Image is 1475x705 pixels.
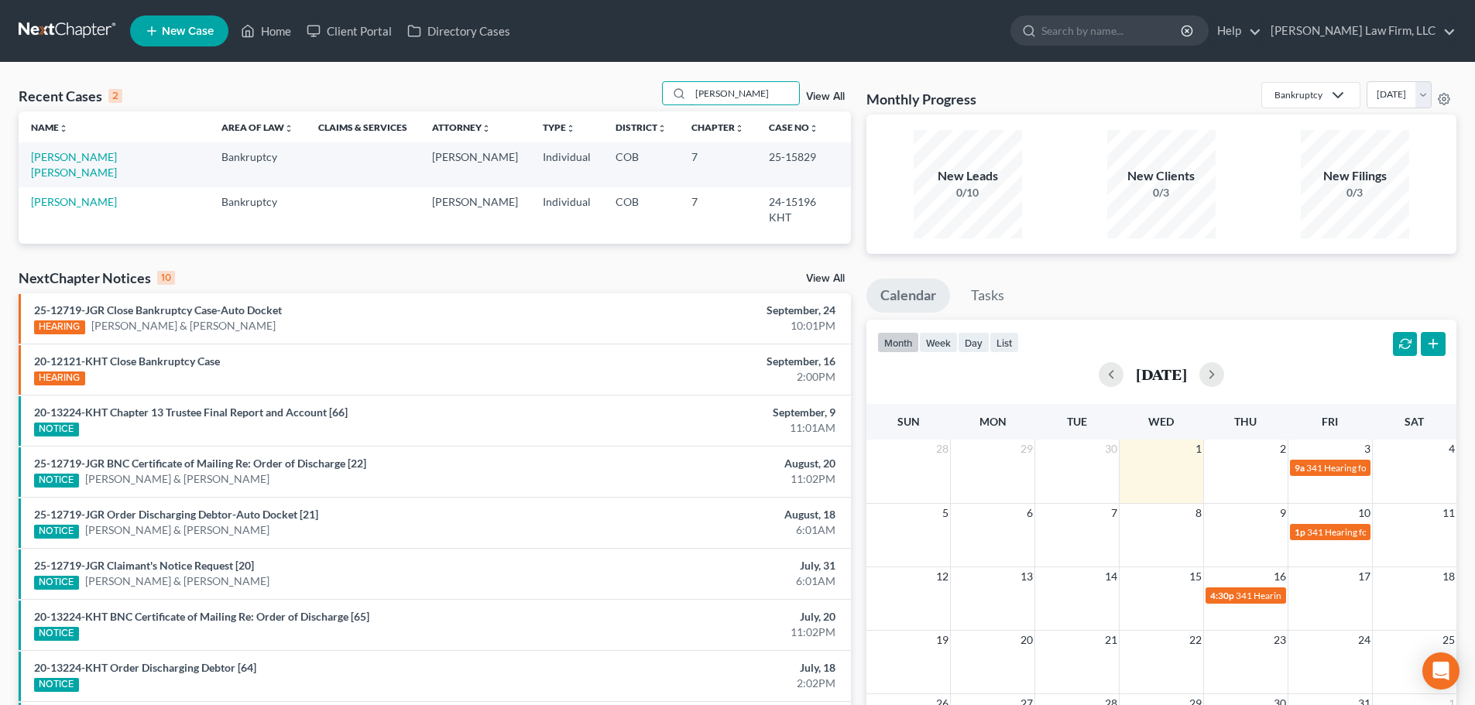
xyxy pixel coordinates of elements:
div: 10:01PM [578,318,835,334]
h2: [DATE] [1136,366,1187,382]
div: September, 9 [578,405,835,420]
a: Home [233,17,299,45]
div: NOTICE [34,576,79,590]
a: 25-12719-JGR BNC Certificate of Mailing Re: Order of Discharge [22] [34,457,366,470]
td: Bankruptcy [209,142,306,187]
span: Tue [1067,415,1087,428]
div: July, 20 [578,609,835,625]
div: HEARING [34,320,85,334]
a: Attorneyunfold_more [432,121,491,133]
a: View All [806,91,845,102]
a: [PERSON_NAME] [PERSON_NAME] [31,150,117,179]
div: 2:00PM [578,369,835,385]
span: 24 [1357,631,1372,649]
a: Chapterunfold_more [691,121,744,133]
span: 4:30p [1210,590,1234,601]
a: 20-13224-KHT BNC Certificate of Mailing Re: Order of Discharge [65] [34,610,369,623]
div: September, 24 [578,303,835,318]
div: 6:01AM [578,522,835,538]
span: 341 Hearing for [PERSON_NAME] [1306,462,1445,474]
span: Mon [979,415,1007,428]
span: 8 [1194,504,1203,522]
div: NOTICE [34,423,79,436]
i: unfold_more [657,124,667,133]
i: unfold_more [566,124,575,133]
i: unfold_more [284,124,293,133]
span: 30 [1103,440,1119,458]
div: Bankruptcy [1274,88,1322,101]
a: 20-13224-KHT Chapter 13 Trustee Final Report and Account [66] [34,406,348,419]
span: Thu [1234,415,1257,428]
span: Fri [1322,415,1338,428]
a: Area of Lawunfold_more [221,121,293,133]
div: Open Intercom Messenger [1422,652,1460,690]
i: unfold_more [59,124,68,133]
td: 25-15829 [756,142,851,187]
a: [PERSON_NAME] & [PERSON_NAME] [85,573,269,589]
span: 13 [1019,567,1034,586]
span: 29 [1019,440,1034,458]
span: 19 [935,631,950,649]
a: Help [1209,17,1261,45]
a: 25-12719-JGR Close Bankruptcy Case-Auto Docket [34,303,282,317]
span: 2 [1278,440,1288,458]
div: August, 20 [578,456,835,471]
div: July, 31 [578,558,835,573]
div: 2:02PM [578,676,835,691]
span: 28 [935,440,950,458]
a: Case Nounfold_more [769,121,818,133]
span: 18 [1441,567,1456,586]
span: 21 [1103,631,1119,649]
span: 5 [941,504,950,522]
i: unfold_more [482,124,491,133]
span: 25 [1441,631,1456,649]
span: 20 [1019,631,1034,649]
span: Sun [897,415,920,428]
i: unfold_more [809,124,818,133]
span: 14 [1103,567,1119,586]
span: 6 [1025,504,1034,522]
span: 11 [1441,504,1456,522]
span: 17 [1357,567,1372,586]
a: [PERSON_NAME] [31,195,117,208]
span: Sat [1405,415,1424,428]
div: July, 18 [578,660,835,676]
span: 22 [1188,631,1203,649]
div: 0/3 [1301,185,1409,200]
h3: Monthly Progress [866,90,976,108]
span: Wed [1148,415,1174,428]
span: 23 [1272,631,1288,649]
div: 0/3 [1107,185,1216,200]
span: 9a [1295,462,1305,474]
td: Bankruptcy [209,187,306,231]
span: 1p [1295,526,1305,538]
span: 7 [1110,504,1119,522]
td: COB [603,142,679,187]
i: unfold_more [735,124,744,133]
span: 10 [1357,504,1372,522]
td: Individual [530,187,603,231]
td: COB [603,187,679,231]
div: NOTICE [34,627,79,641]
div: 6:01AM [578,573,835,589]
a: 20-13224-KHT Order Discharging Debtor [64] [34,661,256,674]
div: 2 [108,89,122,103]
td: Individual [530,142,603,187]
div: New Filings [1301,167,1409,185]
td: 7 [679,142,756,187]
a: Calendar [866,279,950,313]
a: [PERSON_NAME] & [PERSON_NAME] [85,522,269,538]
span: 4 [1447,440,1456,458]
span: 341 Hearing for [PERSON_NAME] [1307,526,1446,538]
div: NextChapter Notices [19,269,175,287]
span: 9 [1278,504,1288,522]
a: View All [806,273,845,284]
td: 24-15196 KHT [756,187,851,231]
a: Nameunfold_more [31,121,68,133]
div: 11:02PM [578,471,835,487]
a: [PERSON_NAME] Law Firm, LLC [1263,17,1456,45]
div: 11:01AM [578,420,835,436]
td: [PERSON_NAME] [420,187,530,231]
a: Typeunfold_more [543,121,575,133]
div: New Leads [914,167,1022,185]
